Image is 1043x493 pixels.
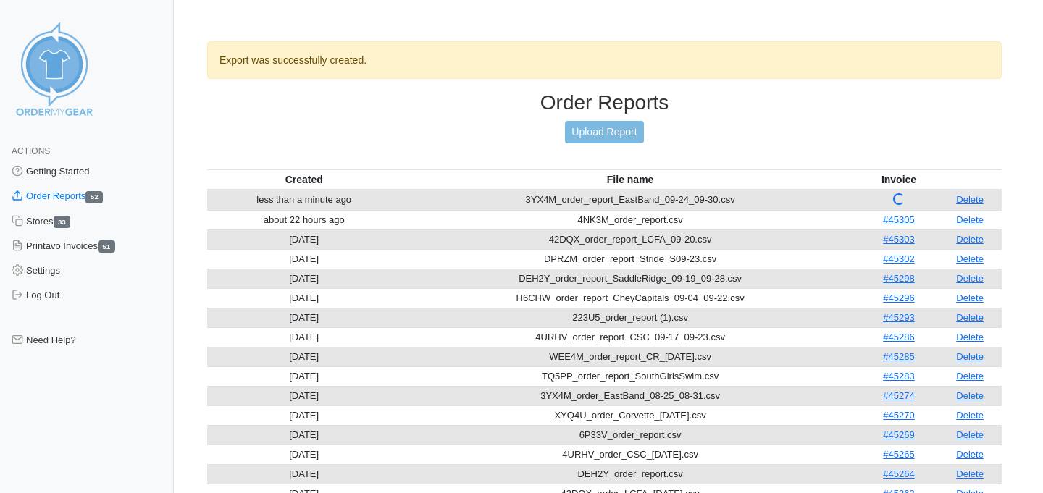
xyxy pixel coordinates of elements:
span: Actions [12,146,50,156]
td: 3YX4M_order_EastBand_08-25_08-31.csv [401,386,859,405]
a: #45286 [883,332,914,342]
span: 52 [85,191,103,203]
a: #45285 [883,351,914,362]
a: Delete [956,214,984,225]
td: DPRZM_order_report_Stride_S09-23.csv [401,249,859,269]
a: Delete [956,292,984,303]
th: File name [401,169,859,190]
a: #45293 [883,312,914,323]
a: Delete [956,234,984,245]
h3: Order Reports [207,90,1002,115]
a: #45302 [883,253,914,264]
th: Created [207,169,401,190]
a: Delete [956,273,984,284]
td: WEE4M_order_report_CR_[DATE].csv [401,347,859,366]
a: Delete [956,312,984,323]
td: [DATE] [207,464,401,484]
a: #45296 [883,292,914,303]
td: [DATE] [207,269,401,288]
a: Delete [956,371,984,382]
a: Delete [956,449,984,460]
a: #45269 [883,429,914,440]
td: 223U5_order_report (1).csv [401,308,859,327]
th: Invoice [860,169,938,190]
a: Delete [956,332,984,342]
span: 51 [98,240,115,253]
a: Delete [956,468,984,479]
td: [DATE] [207,386,401,405]
td: [DATE] [207,405,401,425]
td: DEH2Y_order_report.csv [401,464,859,484]
td: 4URHV_order_CSC_[DATE].csv [401,444,859,464]
td: [DATE] [207,229,401,249]
a: Upload Report [565,121,643,143]
td: [DATE] [207,249,401,269]
td: 42DQX_order_report_LCFA_09-20.csv [401,229,859,249]
a: #45303 [883,234,914,245]
a: #45264 [883,468,914,479]
a: #45298 [883,273,914,284]
td: [DATE] [207,288,401,308]
td: [DATE] [207,444,401,464]
td: 4URHV_order_report_CSC_09-17_09-23.csv [401,327,859,347]
td: DEH2Y_order_report_SaddleRidge_09-19_09-28.csv [401,269,859,288]
span: 33 [54,216,71,228]
a: #45265 [883,449,914,460]
td: H6CHW_order_report_CheyCapitals_09-04_09-22.csv [401,288,859,308]
td: [DATE] [207,327,401,347]
a: Delete [956,410,984,421]
td: [DATE] [207,308,401,327]
td: [DATE] [207,347,401,366]
a: #45283 [883,371,914,382]
a: #45274 [883,390,914,401]
a: Delete [956,429,984,440]
a: #45270 [883,410,914,421]
a: Delete [956,194,984,205]
td: [DATE] [207,425,401,444]
td: 4NK3M_order_report.csv [401,210,859,229]
div: Export was successfully created. [207,41,1002,79]
a: Delete [956,253,984,264]
td: 6P33V_order_report.csv [401,425,859,444]
td: TQ5PP_order_report_SouthGirlsSwim.csv [401,366,859,386]
a: Delete [956,390,984,401]
td: about 22 hours ago [207,210,401,229]
a: Delete [956,351,984,362]
td: less than a minute ago [207,190,401,211]
td: 3YX4M_order_report_EastBand_09-24_09-30.csv [401,190,859,211]
td: [DATE] [207,366,401,386]
td: XYQ4U_order_Corvette_[DATE].csv [401,405,859,425]
a: #45305 [883,214,914,225]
